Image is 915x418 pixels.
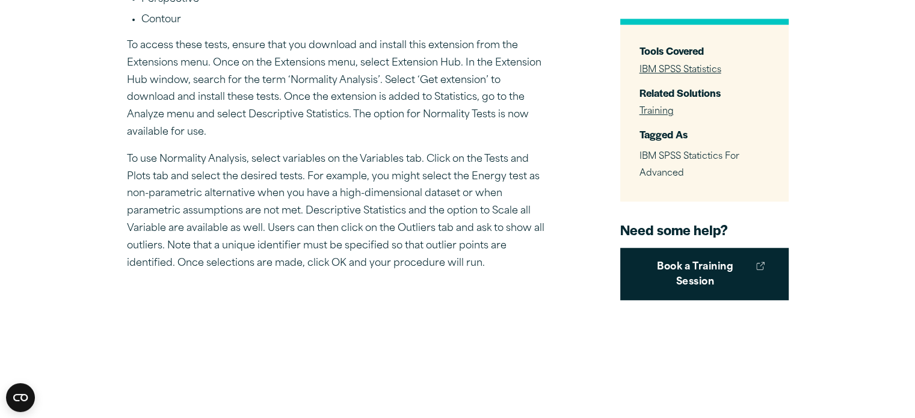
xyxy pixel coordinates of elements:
[127,37,548,141] p: To access these tests, ensure that you download and install this extension from the Extensions me...
[639,128,769,142] h3: Tagged As
[639,66,721,75] a: IBM SPSS Statistics
[127,151,548,272] p: To use Normality Analysis, select variables on the Variables tab. Click on the Tests and Plots ta...
[141,13,548,28] li: Contour
[639,86,769,100] h3: Related Solutions
[639,152,739,179] span: IBM SPSS Statictics For Advanced
[639,45,769,58] h3: Tools Covered
[620,248,789,300] a: Book a Training Session
[6,383,35,412] button: Open CMP widget
[620,221,789,239] h4: Need some help?
[639,108,674,117] a: Training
